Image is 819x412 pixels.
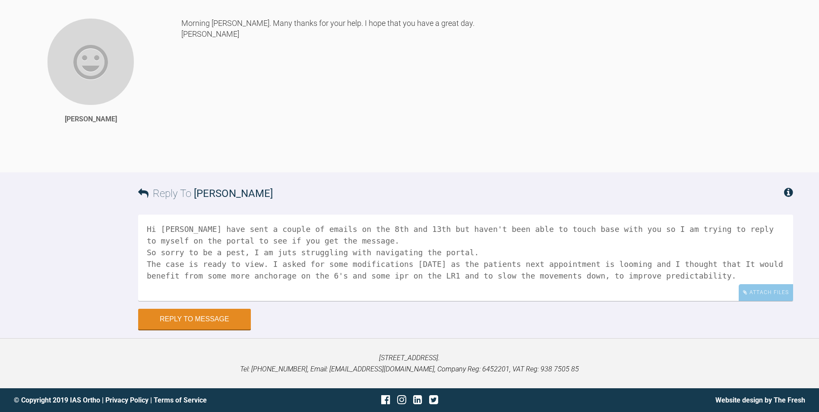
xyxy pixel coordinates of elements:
[154,396,207,404] a: Terms of Service
[14,352,805,374] p: [STREET_ADDRESS]. Tel: [PHONE_NUMBER], Email: [EMAIL_ADDRESS][DOMAIN_NAME], Company Reg: 6452201,...
[65,114,117,125] div: [PERSON_NAME]
[181,18,793,159] div: Morning [PERSON_NAME]. Many thanks for your help. I hope that you have a great day. [PERSON_NAME]
[138,309,251,330] button: Reply to Message
[138,185,273,202] h3: Reply To
[47,18,135,106] img: Jacqueline Fergus
[14,395,278,406] div: © Copyright 2019 IAS Ortho | |
[138,215,793,301] textarea: Hi [PERSON_NAME] have sent a couple of emails on the 8th and 13th but haven't been able to touch ...
[194,187,273,200] span: [PERSON_NAME]
[715,396,805,404] a: Website design by The Fresh
[105,396,149,404] a: Privacy Policy
[739,284,793,301] div: Attach Files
